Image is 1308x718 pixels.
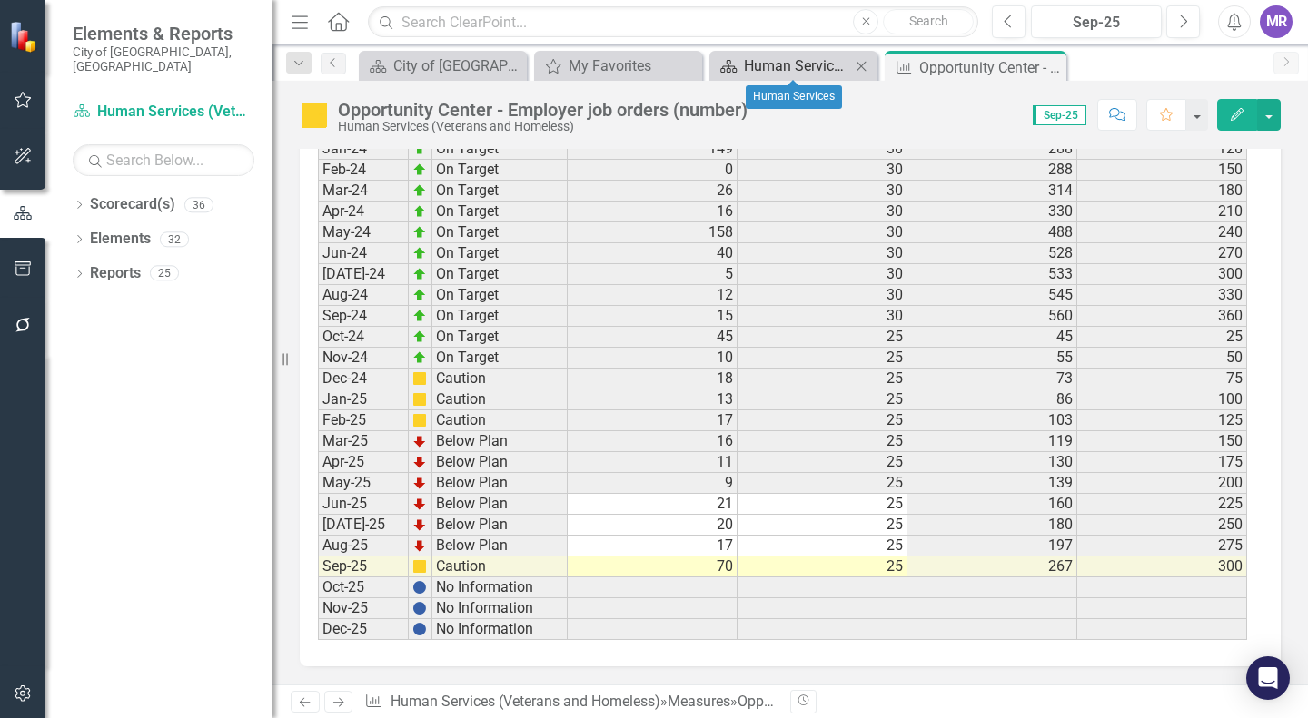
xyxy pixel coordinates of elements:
[738,222,907,243] td: 30
[432,243,568,264] td: On Target
[919,56,1062,79] div: Opportunity Center - Employer job orders (number)
[90,229,151,250] a: Elements
[432,515,568,536] td: Below Plan
[412,142,427,156] img: zOikAAAAAElFTkSuQmCC
[738,243,907,264] td: 30
[318,160,409,181] td: Feb-24
[907,306,1077,327] td: 560
[907,222,1077,243] td: 488
[432,619,568,640] td: No Information
[412,497,427,511] img: TnMDeAgwAPMxUmUi88jYAAAAAElFTkSuQmCC
[1077,285,1247,306] td: 330
[568,452,738,473] td: 11
[318,389,409,410] td: Jan-25
[668,693,730,710] a: Measures
[738,160,907,181] td: 30
[1031,5,1162,38] button: Sep-25
[568,389,738,410] td: 13
[738,181,907,202] td: 30
[9,20,41,52] img: ClearPoint Strategy
[412,580,427,595] img: BgCOk07PiH71IgAAAABJRU5ErkJggg==
[907,327,1077,348] td: 45
[568,494,738,515] td: 21
[412,204,427,219] img: zOikAAAAAElFTkSuQmCC
[318,515,409,536] td: [DATE]-25
[318,619,409,640] td: Dec-25
[568,327,738,348] td: 45
[1246,656,1290,700] div: Open Intercom Messenger
[738,369,907,389] td: 25
[907,348,1077,369] td: 55
[432,306,568,327] td: On Target
[568,515,738,536] td: 20
[1260,5,1293,38] button: MR
[568,556,738,577] td: 70
[738,494,907,515] td: 25
[318,431,409,452] td: Mar-25
[73,23,254,44] span: Elements & Reports
[1077,139,1247,160] td: 120
[1077,431,1247,452] td: 150
[907,556,1077,577] td: 267
[412,309,427,323] img: zOikAAAAAElFTkSuQmCC
[1077,202,1247,222] td: 210
[412,371,427,386] img: cBAA0RP0Y6D5n+AAAAAElFTkSuQmCC
[432,285,568,306] td: On Target
[318,243,409,264] td: Jun-24
[883,9,974,34] button: Search
[907,369,1077,389] td: 73
[568,160,738,181] td: 0
[318,494,409,515] td: Jun-25
[909,14,948,28] span: Search
[432,556,568,577] td: Caution
[1077,181,1247,202] td: 180
[907,285,1077,306] td: 545
[412,517,427,532] img: TnMDeAgwAPMxUmUi88jYAAAAAElFTkSuQmCC
[73,144,254,176] input: Search Below...
[432,202,568,222] td: On Target
[432,327,568,348] td: On Target
[432,452,568,473] td: Below Plan
[412,622,427,636] img: BgCOk07PiH71IgAAAABJRU5ErkJggg==
[907,389,1077,410] td: 86
[1077,306,1247,327] td: 360
[568,536,738,556] td: 17
[1077,389,1247,410] td: 100
[318,369,409,389] td: Dec-24
[412,413,427,428] img: cBAA0RP0Y6D5n+AAAAAElFTkSuQmCC
[432,222,568,243] td: On Target
[738,410,907,431] td: 25
[907,431,1077,452] td: 119
[432,139,568,160] td: On Target
[714,54,850,77] a: Human Services
[1077,515,1247,536] td: 250
[318,306,409,327] td: Sep-24
[738,285,907,306] td: 30
[738,306,907,327] td: 30
[412,350,427,365] img: zOikAAAAAElFTkSuQmCC
[412,162,427,177] img: zOikAAAAAElFTkSuQmCC
[318,264,409,285] td: [DATE]-24
[160,231,189,247] div: 32
[338,100,748,120] div: Opportunity Center - Employer job orders (number)
[1077,473,1247,494] td: 200
[568,348,738,369] td: 10
[73,102,254,123] a: Human Services (Veterans and Homeless)
[412,329,427,344] img: zOikAAAAAElFTkSuQmCC
[1077,327,1247,348] td: 25
[907,452,1077,473] td: 130
[1077,222,1247,243] td: 240
[318,473,409,494] td: May-25
[412,538,427,553] img: TnMDeAgwAPMxUmUi88jYAAAAAElFTkSuQmCC
[1033,105,1086,125] span: Sep-25
[568,369,738,389] td: 18
[412,288,427,302] img: zOikAAAAAElFTkSuQmCC
[432,348,568,369] td: On Target
[432,494,568,515] td: Below Plan
[432,410,568,431] td: Caution
[738,348,907,369] td: 25
[907,494,1077,515] td: 160
[318,348,409,369] td: Nov-24
[568,139,738,160] td: 149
